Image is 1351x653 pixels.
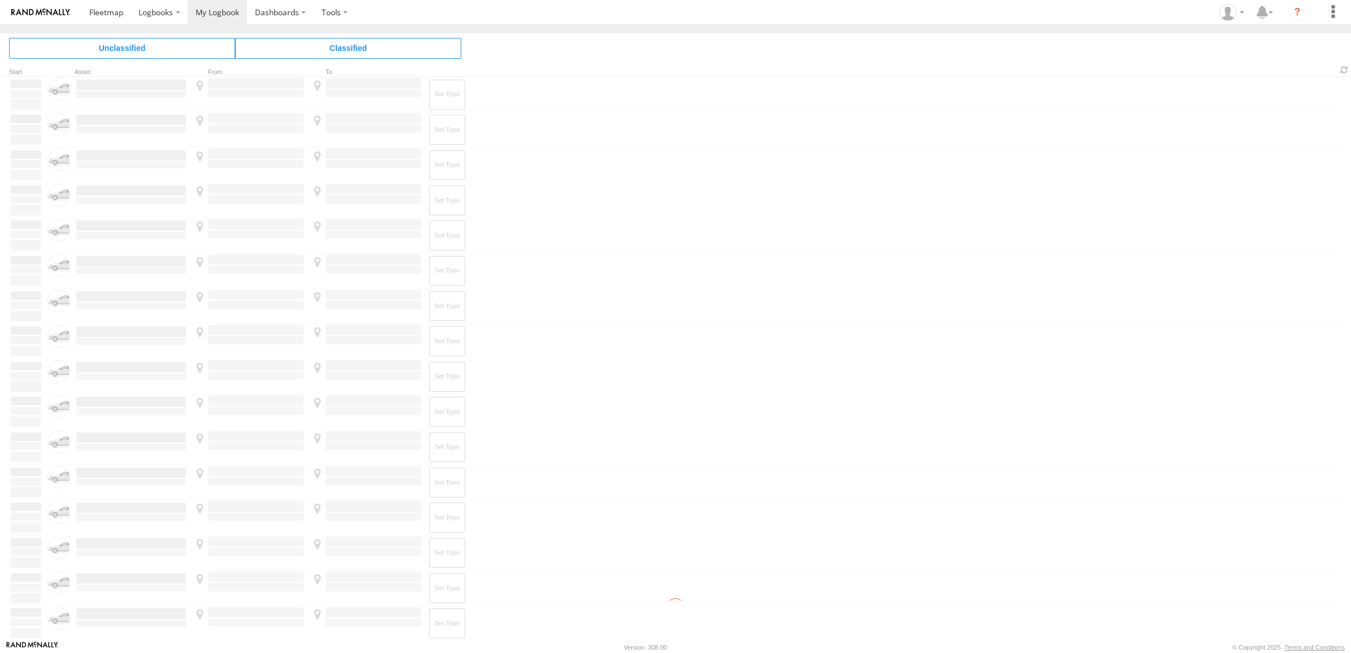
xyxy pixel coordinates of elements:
[1337,64,1351,75] span: Refresh
[310,70,423,75] div: To
[235,38,461,58] span: Click to view Classified Trips
[1215,4,1248,21] div: Andrew Stead
[6,642,58,653] a: Visit our Website
[1232,644,1345,651] div: © Copyright 2025 -
[1285,644,1345,651] a: Terms and Conditions
[11,8,70,16] img: rand-logo.svg
[1288,3,1306,21] i: ?
[192,70,305,75] div: From
[624,644,667,651] div: Version: 308.00
[9,70,43,75] div: Click to Sort
[75,70,188,75] div: Asset
[9,38,235,58] span: Click to view Unclassified Trips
